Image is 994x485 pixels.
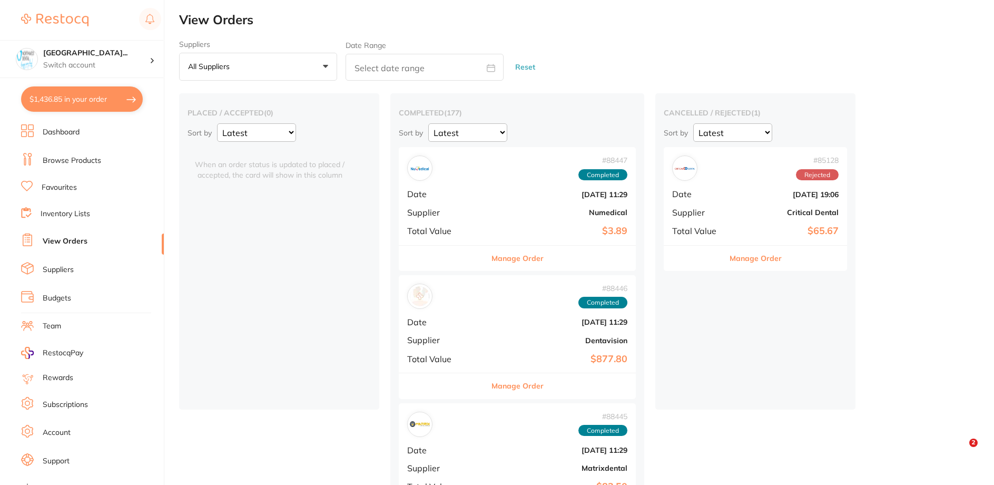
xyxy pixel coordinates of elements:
span: # 85128 [796,156,839,164]
p: Sort by [188,128,212,138]
p: All suppliers [188,62,234,71]
img: RestocqPay [21,347,34,359]
span: Supplier [672,208,725,217]
span: Supplier [407,463,478,473]
span: Supplier [407,208,478,217]
span: Total Value [407,354,478,364]
h2: View Orders [179,13,994,27]
span: # 88445 [578,412,627,421]
h2: placed / accepted ( 0 ) [188,108,371,118]
button: All suppliers [179,53,337,81]
label: Date Range [346,41,386,50]
span: Total Value [672,226,725,236]
a: Inventory Lists [41,209,90,219]
span: Date [407,189,478,199]
b: [DATE] 11:29 [486,318,627,326]
span: Completed [578,297,627,308]
button: Reset [512,53,538,81]
a: Support [43,456,70,467]
p: Sort by [399,128,423,138]
img: Numedical [410,158,430,178]
span: When an order status is updated to placed / accepted, the card will show in this column [188,147,352,180]
img: Critical Dental [675,158,695,178]
a: Favourites [42,182,77,193]
span: RestocqPay [43,348,83,358]
b: $3.89 [486,226,627,237]
b: [DATE] 11:29 [486,446,627,454]
span: 2 [969,439,978,447]
a: Rewards [43,373,73,383]
img: North West Dental Wynyard [16,48,37,70]
img: Restocq Logo [21,14,88,26]
span: Date [672,189,725,199]
b: $877.80 [486,354,627,365]
a: RestocqPay [21,347,83,359]
iframe: Intercom live chat [948,439,973,464]
span: Completed [578,169,627,181]
h4: North West Dental Wynyard [43,48,150,59]
a: Subscriptions [43,400,88,410]
span: Total Value [407,226,478,236]
b: Dentavision [486,336,627,345]
b: Matrixdental [486,464,627,472]
a: Dashboard [43,127,80,138]
button: Manage Order [491,246,544,271]
a: Browse Products [43,156,101,166]
button: $1,436.85 in your order [21,86,143,112]
b: Critical Dental [733,208,839,217]
p: Switch account [43,60,150,71]
span: Date [407,317,478,327]
span: Supplier [407,335,478,345]
b: Numedical [486,208,627,217]
p: Sort by [664,128,688,138]
input: Select date range [346,54,504,81]
h2: completed ( 177 ) [399,108,636,118]
img: Dentavision [410,286,430,306]
span: Completed [578,425,627,436]
h2: cancelled / rejected ( 1 ) [664,108,847,118]
span: Date [407,445,478,455]
a: Restocq Logo [21,8,88,32]
img: Matrixdental [410,414,430,434]
b: [DATE] 11:29 [486,190,627,199]
b: [DATE] 19:06 [733,190,839,199]
button: Manage Order [730,246,782,271]
button: Manage Order [491,373,544,399]
span: Rejected [796,169,839,181]
span: # 88447 [578,156,627,164]
span: # 88446 [578,284,627,293]
a: Budgets [43,293,71,304]
b: $65.67 [733,226,839,237]
a: View Orders [43,236,87,247]
label: Suppliers [179,40,337,48]
a: Team [43,321,61,332]
a: Account [43,428,71,438]
a: Suppliers [43,265,74,275]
